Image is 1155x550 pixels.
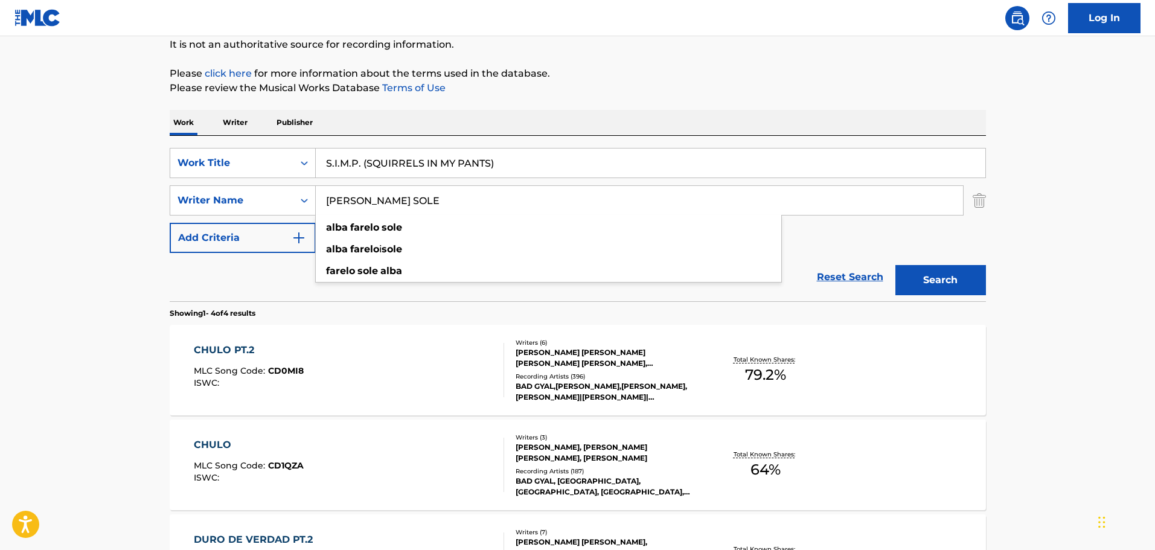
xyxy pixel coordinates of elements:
[895,265,986,295] button: Search
[380,82,446,94] a: Terms of Use
[350,222,379,233] strong: farelo
[194,438,304,452] div: CHULO
[170,223,316,253] button: Add Criteria
[516,381,698,403] div: BAD GYAL,[PERSON_NAME],[PERSON_NAME], [PERSON_NAME]|[PERSON_NAME]|[PERSON_NAME], [PERSON_NAME],[P...
[194,377,222,388] span: ISWC :
[194,460,268,471] span: MLC Song Code :
[194,532,319,547] div: DURO DE VERDAD PT.2
[811,264,889,290] a: Reset Search
[1041,11,1056,25] img: help
[516,476,698,497] div: BAD GYAL, [GEOGRAPHIC_DATA], [GEOGRAPHIC_DATA], [GEOGRAPHIC_DATA], [GEOGRAPHIC_DATA]
[292,231,306,245] img: 9d2ae6d4665cec9f34b9.svg
[516,347,698,369] div: [PERSON_NAME] [PERSON_NAME] [PERSON_NAME] [PERSON_NAME], [PERSON_NAME], [PERSON_NAME], [PERSON_NA...
[973,185,986,216] img: Delete Criterion
[170,110,197,135] p: Work
[734,355,798,364] p: Total Known Shares:
[516,528,698,537] div: Writers ( 7 )
[379,243,382,255] span: i
[516,433,698,442] div: Writers ( 3 )
[326,265,355,277] strong: farelo
[745,364,786,386] span: 79.2 %
[516,372,698,381] div: Recording Artists ( 396 )
[178,156,286,170] div: Work Title
[268,365,304,376] span: CD0MI8
[1005,6,1029,30] a: Public Search
[194,343,304,357] div: CHULO PT.2
[170,325,986,415] a: CHULO PT.2MLC Song Code:CD0MI8ISWC:Writers (6)[PERSON_NAME] [PERSON_NAME] [PERSON_NAME] [PERSON_N...
[170,420,986,510] a: CHULOMLC Song Code:CD1QZAISWC:Writers (3)[PERSON_NAME], [PERSON_NAME] [PERSON_NAME], [PERSON_NAME...
[170,66,986,81] p: Please for more information about the terms used in the database.
[382,222,402,233] strong: sole
[516,442,698,464] div: [PERSON_NAME], [PERSON_NAME] [PERSON_NAME], [PERSON_NAME]
[273,110,316,135] p: Publisher
[357,265,378,277] strong: sole
[170,81,986,95] p: Please review the Musical Works Database
[1095,492,1155,550] iframe: Chat Widget
[516,338,698,347] div: Writers ( 6 )
[1098,504,1105,540] div: Drag
[205,68,252,79] a: click here
[194,472,222,483] span: ISWC :
[734,450,798,459] p: Total Known Shares:
[194,365,268,376] span: MLC Song Code :
[14,9,61,27] img: MLC Logo
[516,467,698,476] div: Recording Artists ( 187 )
[750,459,781,481] span: 64 %
[1037,6,1061,30] div: Help
[170,37,986,52] p: It is not an authoritative source for recording information.
[170,308,255,319] p: Showing 1 - 4 of 4 results
[178,193,286,208] div: Writer Name
[326,222,348,233] strong: alba
[1010,11,1025,25] img: search
[219,110,251,135] p: Writer
[382,243,402,255] strong: sole
[380,265,402,277] strong: alba
[350,243,379,255] strong: farelo
[1068,3,1141,33] a: Log In
[326,243,348,255] strong: alba
[268,460,304,471] span: CD1QZA
[170,148,986,301] form: Search Form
